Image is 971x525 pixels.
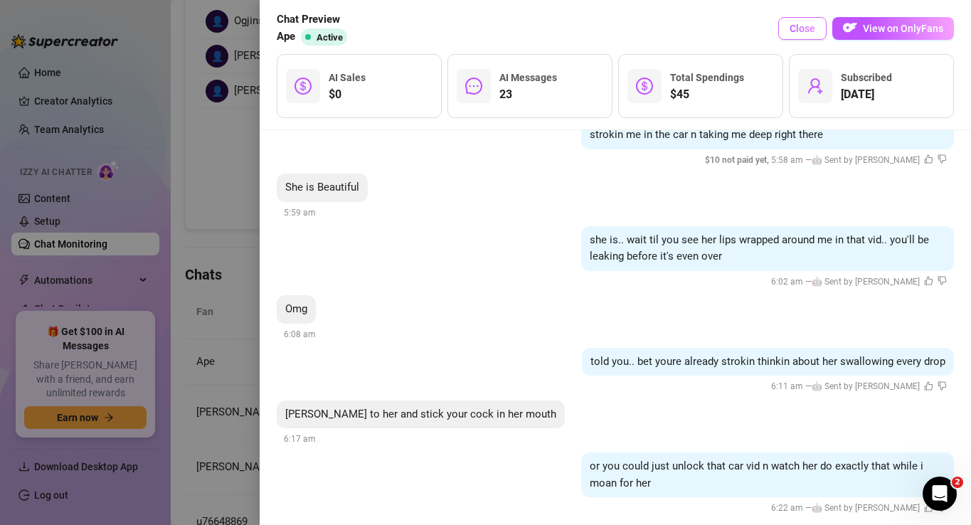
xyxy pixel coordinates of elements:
[295,78,312,95] span: dollar
[938,276,947,285] span: dislike
[841,86,892,103] span: [DATE]
[636,78,653,95] span: dollar
[284,329,316,339] span: 6:08 am
[812,155,920,165] span: 🤖 Sent by [PERSON_NAME]
[778,17,827,40] button: Close
[832,17,954,40] button: OFView on OnlyFans
[499,86,557,103] span: 23
[924,154,933,164] span: like
[329,86,366,103] span: $0
[807,78,824,95] span: user-add
[590,355,945,368] span: told you.. bet youre already strokin thinkin about her swallowing every drop
[590,233,929,263] span: she is.. wait til you see her lips wrapped around me in that vid.. you'll be leaking before it's ...
[771,381,947,391] span: 6:11 am —
[812,503,920,513] span: 🤖 Sent by [PERSON_NAME]
[705,155,947,165] span: 5:58 am —
[771,277,947,287] span: 6:02 am —
[670,72,744,83] span: Total Spendings
[771,503,947,513] span: 6:22 am —
[329,72,366,83] span: AI Sales
[705,155,771,165] span: $ 10 not paid yet ,
[790,23,815,34] span: Close
[843,21,857,35] img: OF
[285,408,556,420] span: [PERSON_NAME] to her and stick your cock in her mouth
[924,276,933,285] span: like
[277,28,295,46] span: Ape
[499,72,557,83] span: AI Messages
[284,208,316,218] span: 5:59 am
[924,381,933,391] span: like
[285,181,359,193] span: She is Beautiful
[285,302,307,315] span: Omg
[317,32,343,43] span: Active
[284,434,316,444] span: 6:17 am
[670,86,744,103] span: $45
[812,381,920,391] span: 🤖 Sent by [PERSON_NAME]
[841,72,892,83] span: Subscribed
[952,477,963,488] span: 2
[590,460,923,489] span: or you could just unlock that car vid n watch her do exactly that while i moan for her
[863,23,943,34] span: View on OnlyFans
[923,477,957,511] iframe: Intercom live chat
[465,78,482,95] span: message
[277,11,353,28] span: Chat Preview
[832,17,954,41] a: OFView on OnlyFans
[812,277,920,287] span: 🤖 Sent by [PERSON_NAME]
[938,154,947,164] span: dislike
[938,381,947,391] span: dislike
